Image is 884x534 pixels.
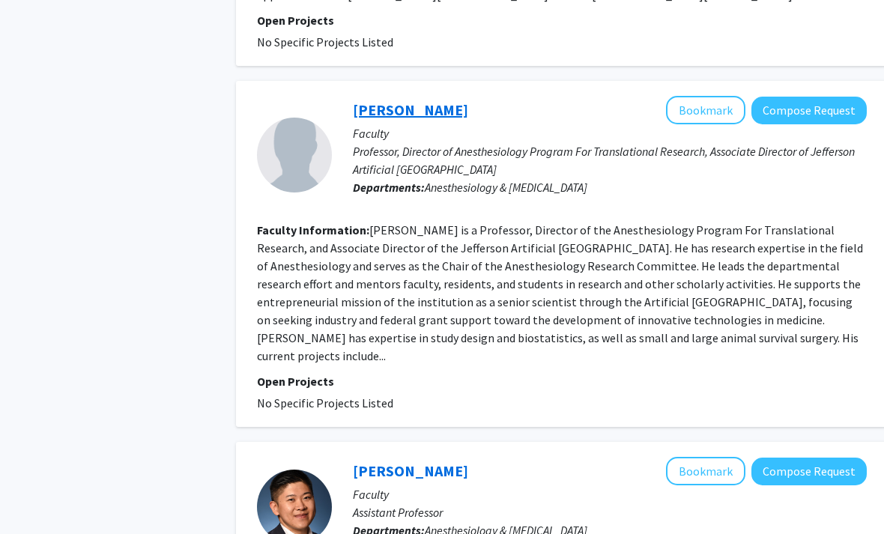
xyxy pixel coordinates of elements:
[353,486,867,504] p: Faculty
[666,97,745,125] button: Add Marc Torjman to Bookmarks
[353,143,867,179] p: Professor, Director of Anesthesiology Program For Translational Research, Associate Director of J...
[666,458,745,486] button: Add Kevin Min to Bookmarks
[353,101,468,120] a: [PERSON_NAME]
[353,125,867,143] p: Faculty
[257,12,867,30] p: Open Projects
[353,180,425,195] b: Departments:
[257,223,863,364] fg-read-more: [PERSON_NAME] is a Professor, Director of the Anesthesiology Program For Translational Research, ...
[257,396,393,411] span: No Specific Projects Listed
[353,462,468,481] a: [PERSON_NAME]
[257,373,867,391] p: Open Projects
[751,97,867,125] button: Compose Request to Marc Torjman
[425,180,587,195] span: Anesthesiology & [MEDICAL_DATA]
[257,35,393,50] span: No Specific Projects Listed
[751,458,867,486] button: Compose Request to Kevin Min
[11,467,64,523] iframe: Chat
[353,504,867,522] p: Assistant Professor
[257,223,369,238] b: Faculty Information:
